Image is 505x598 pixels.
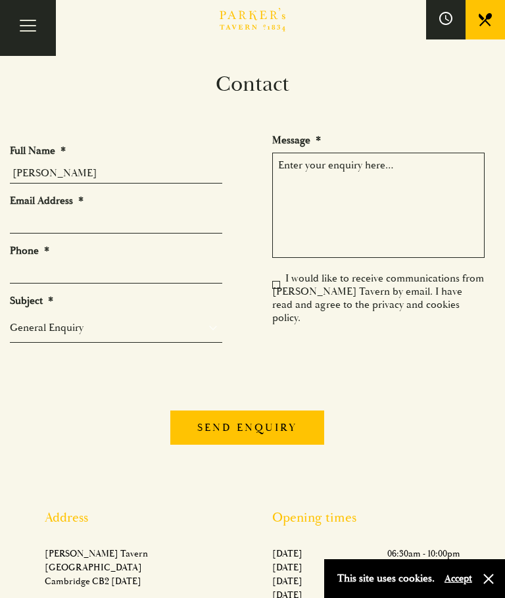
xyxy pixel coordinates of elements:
[272,561,302,574] p: [DATE]
[272,574,302,588] p: [DATE]
[445,572,472,585] button: Accept
[482,572,495,586] button: Close and accept
[272,335,472,386] iframe: reCAPTCHA
[387,547,460,561] p: 06:30am - 10:00pm
[272,134,321,147] label: Message
[10,294,53,308] label: Subject
[10,194,84,208] label: Email Address
[272,547,302,561] p: [DATE]
[272,272,484,324] label: I would like to receive communications from [PERSON_NAME] Tavern by email. I have read and agree ...
[10,244,49,258] label: Phone
[45,510,233,526] h2: Address
[10,144,66,158] label: Full Name
[272,510,460,526] h2: Opening times
[337,569,435,588] p: This site uses cookies.
[45,547,233,588] p: [PERSON_NAME] Tavern [GEOGRAPHIC_DATA] Cambridge CB2 [DATE]​
[170,411,325,445] input: Send enquiry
